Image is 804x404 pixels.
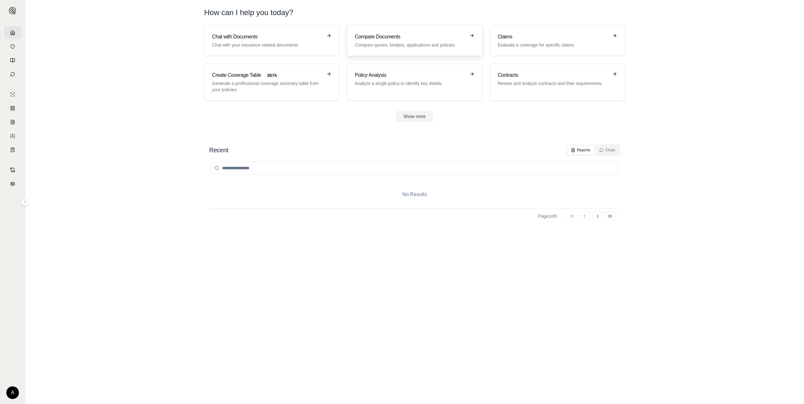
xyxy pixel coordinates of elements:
[571,148,590,153] div: Reports
[347,64,482,101] a: Policy AnalysisAnalyze a single policy to identify key details
[212,80,323,93] p: Generate a professional coverage summary table from your policies.
[21,198,29,206] button: Expand sidebar
[4,130,21,142] a: Custom Report
[498,33,608,41] h3: Claims
[355,71,465,79] h3: Policy Analysis
[4,116,21,128] a: Claim Coverage
[595,146,619,154] button: Chats
[490,64,625,101] a: ContractsReview and analyze contracts and their requirements
[4,88,21,101] a: Single Policy
[4,102,21,115] a: Policy Comparisons
[6,386,19,399] div: A
[212,33,323,41] h3: Chat with Documents
[212,71,323,79] h3: Create Coverage Table
[209,181,620,208] div: No Results
[9,7,16,14] img: Expand sidebar
[4,40,21,53] a: Documents Vault
[498,42,608,48] p: Evaluate a coverage for specific claims
[204,25,339,56] a: Chat with DocumentsChat with your insurance related documents
[396,111,434,122] button: Show more
[355,42,465,48] p: Compare quotes, binders, applications and policies
[498,80,608,87] p: Review and analyze contracts and their requirements
[490,25,625,56] a: ClaimsEvaluate a coverage for specific claims
[4,143,21,156] a: Coverage Table
[4,26,21,39] a: Home
[4,164,21,176] a: Contract Analysis
[4,68,21,81] a: Chat
[355,33,465,41] h3: Compare Documents
[6,4,19,17] button: Expand sidebar
[355,80,465,87] p: Analyze a single policy to identify key details
[204,8,625,18] h1: How can I help you today?
[498,71,608,79] h3: Contracts
[599,148,615,153] div: Chats
[567,146,594,154] button: Reports
[4,177,21,190] a: Legal Search Engine
[264,72,281,79] span: BETA
[4,54,21,67] a: Prompt Library
[538,213,557,219] div: Page 1 of 0
[347,25,482,56] a: Compare DocumentsCompare quotes, binders, applications and policies
[204,64,339,101] a: Create Coverage TableBETAGenerate a professional coverage summary table from your policies.
[209,146,228,154] h2: Recent
[212,42,323,48] p: Chat with your insurance related documents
